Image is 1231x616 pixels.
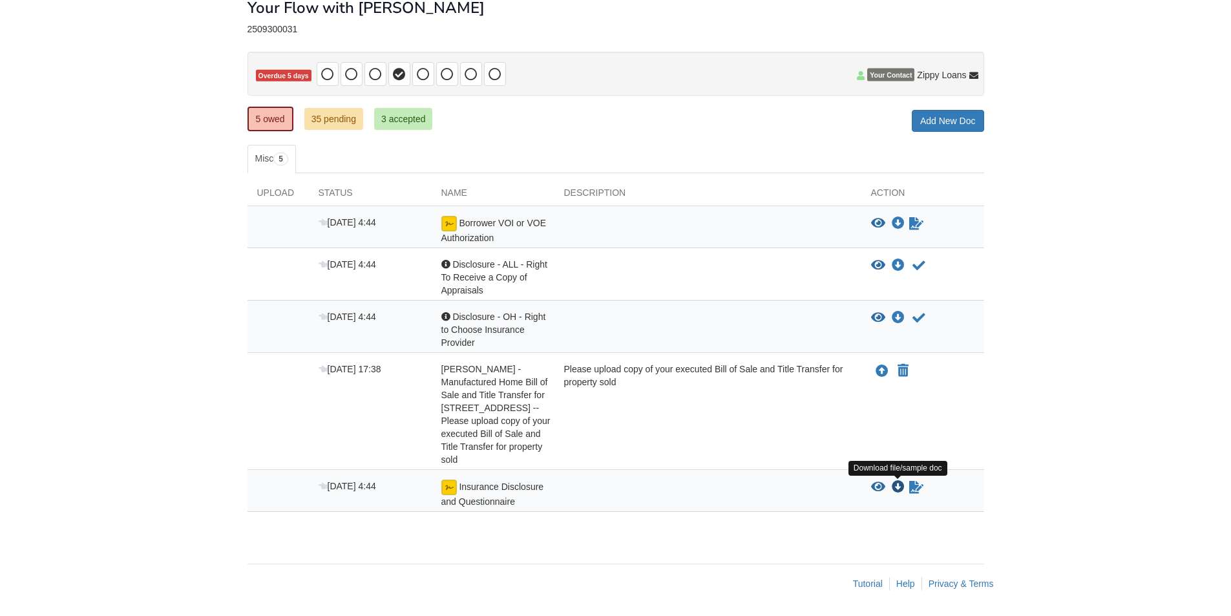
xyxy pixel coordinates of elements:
span: [PERSON_NAME] - Manufactured Home Bill of Sale and Title Transfer for [STREET_ADDRESS] -- Please ... [441,364,551,465]
a: Tutorial [853,579,883,589]
img: esign icon [441,480,457,495]
a: 35 pending [304,108,363,130]
a: 5 owed [247,107,293,131]
button: View Disclosure - ALL - Right To Receive a Copy of Appraisals [871,259,885,272]
a: Help [896,579,915,589]
span: Insurance Disclosure and Questionnaire [441,482,544,507]
a: Download Borrower VOI or VOE Authorization [892,218,905,229]
div: Please upload copy of your executed Bill of Sale and Title Transfer for property sold [554,363,861,466]
div: Upload [247,186,309,206]
button: View Disclosure - OH - Right to Choose Insurance Provider [871,312,885,324]
span: [DATE] 4:44 [319,481,376,491]
button: View Insurance Disclosure and Questionnaire [871,481,885,494]
a: Download Insurance Disclosure and Questionnaire [892,482,905,493]
button: Declare Ellisia Bailey - Manufactured Home Bill of Sale and Title Transfer for 63 Palace Dr -- Pl... [896,363,910,379]
a: Waiting for your co-borrower to e-sign [908,216,925,231]
span: Your Contact [867,69,914,81]
a: Privacy & Terms [929,579,994,589]
span: Borrower VOI or VOE Authorization [441,218,546,243]
span: [DATE] 4:44 [319,312,376,322]
span: 5 [273,153,288,165]
button: Upload Ellisia Bailey - Manufactured Home Bill of Sale and Title Transfer for 63 Palace Dr -- Ple... [874,363,890,379]
div: Name [432,186,554,206]
div: 2509300031 [247,24,984,35]
button: Acknowledge receipt of document [911,310,927,326]
img: esign [441,216,457,231]
a: Download Disclosure - OH - Right to Choose Insurance Provider [892,313,905,323]
span: Zippy Loans [917,69,966,81]
span: [DATE] 4:44 [319,259,376,270]
span: Overdue 5 days [256,70,311,82]
button: Acknowledge receipt of document [911,258,927,273]
div: Action [861,186,984,206]
span: Disclosure - OH - Right to Choose Insurance Provider [441,312,546,348]
span: [DATE] 4:44 [319,217,376,228]
button: View Borrower VOI or VOE Authorization [871,217,885,230]
a: Download Disclosure - ALL - Right To Receive a Copy of Appraisals [892,260,905,271]
a: 3 accepted [374,108,433,130]
div: Description [554,186,861,206]
span: [DATE] 17:38 [319,364,381,374]
div: Download file/sample doc [848,461,947,476]
a: Misc [247,145,296,173]
span: Disclosure - ALL - Right To Receive a Copy of Appraisals [441,259,547,295]
div: Status [309,186,432,206]
a: Waiting for your co-borrower to e-sign [908,480,925,495]
a: Add New Doc [912,110,984,132]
